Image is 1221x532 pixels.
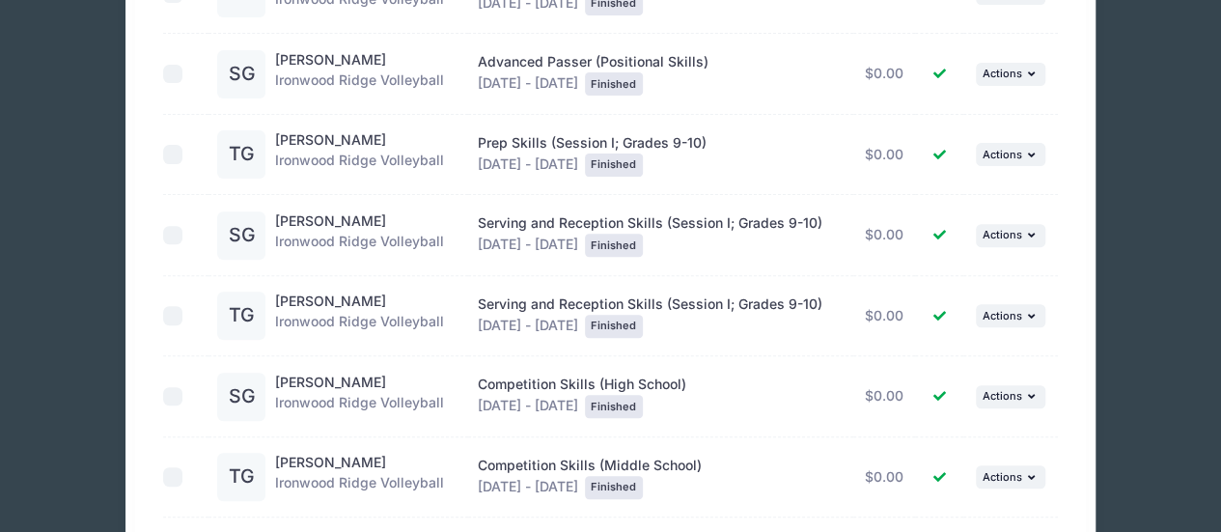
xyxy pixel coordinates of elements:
[217,67,265,83] a: SG
[275,293,386,309] a: [PERSON_NAME]
[275,212,386,229] a: [PERSON_NAME]
[217,308,265,324] a: TG
[217,228,265,244] a: SG
[853,195,914,276] td: $0.00
[976,63,1045,86] button: Actions
[275,453,444,501] div: Ironwood Ridge Volleyball
[217,469,265,486] a: TG
[976,465,1045,489] button: Actions
[275,373,444,421] div: Ironwood Ridge Volleyball
[982,67,1021,80] span: Actions
[585,234,643,257] div: Finished
[217,453,265,501] div: TG
[982,148,1021,161] span: Actions
[478,213,845,257] div: [DATE] - [DATE]
[217,373,265,421] div: SG
[478,134,707,151] span: Prep Skills (Session I; Grades 9-10)
[478,295,822,312] span: Serving and Reception Skills (Session I; Grades 9-10)
[275,131,386,148] a: [PERSON_NAME]
[275,130,444,179] div: Ironwood Ridge Volleyball
[585,476,643,499] div: Finished
[853,356,914,437] td: $0.00
[478,456,845,499] div: [DATE] - [DATE]
[585,72,643,96] div: Finished
[478,375,845,418] div: [DATE] - [DATE]
[275,454,386,470] a: [PERSON_NAME]
[585,154,643,177] div: Finished
[217,389,265,406] a: SG
[853,437,914,518] td: $0.00
[478,53,708,70] span: Advanced Passer (Positional Skills)
[478,214,822,231] span: Serving and Reception Skills (Session I; Grades 9-10)
[478,294,845,338] div: [DATE] - [DATE]
[976,143,1045,166] button: Actions
[982,228,1021,241] span: Actions
[478,457,702,473] span: Competition Skills (Middle School)
[478,376,686,392] span: Competition Skills (High School)
[982,389,1021,403] span: Actions
[275,51,386,68] a: [PERSON_NAME]
[217,211,265,260] div: SG
[853,115,914,196] td: $0.00
[275,374,386,390] a: [PERSON_NAME]
[976,385,1045,408] button: Actions
[275,50,444,98] div: Ironwood Ridge Volleyball
[853,276,914,357] td: $0.00
[275,211,444,260] div: Ironwood Ridge Volleyball
[478,133,845,177] div: [DATE] - [DATE]
[853,34,914,115] td: $0.00
[217,292,265,340] div: TG
[585,315,643,338] div: Finished
[976,304,1045,327] button: Actions
[982,309,1021,322] span: Actions
[478,52,845,96] div: [DATE] - [DATE]
[982,470,1021,484] span: Actions
[275,292,444,340] div: Ironwood Ridge Volleyball
[217,130,265,179] div: TG
[217,50,265,98] div: SG
[217,147,265,163] a: TG
[976,224,1045,247] button: Actions
[585,395,643,418] div: Finished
